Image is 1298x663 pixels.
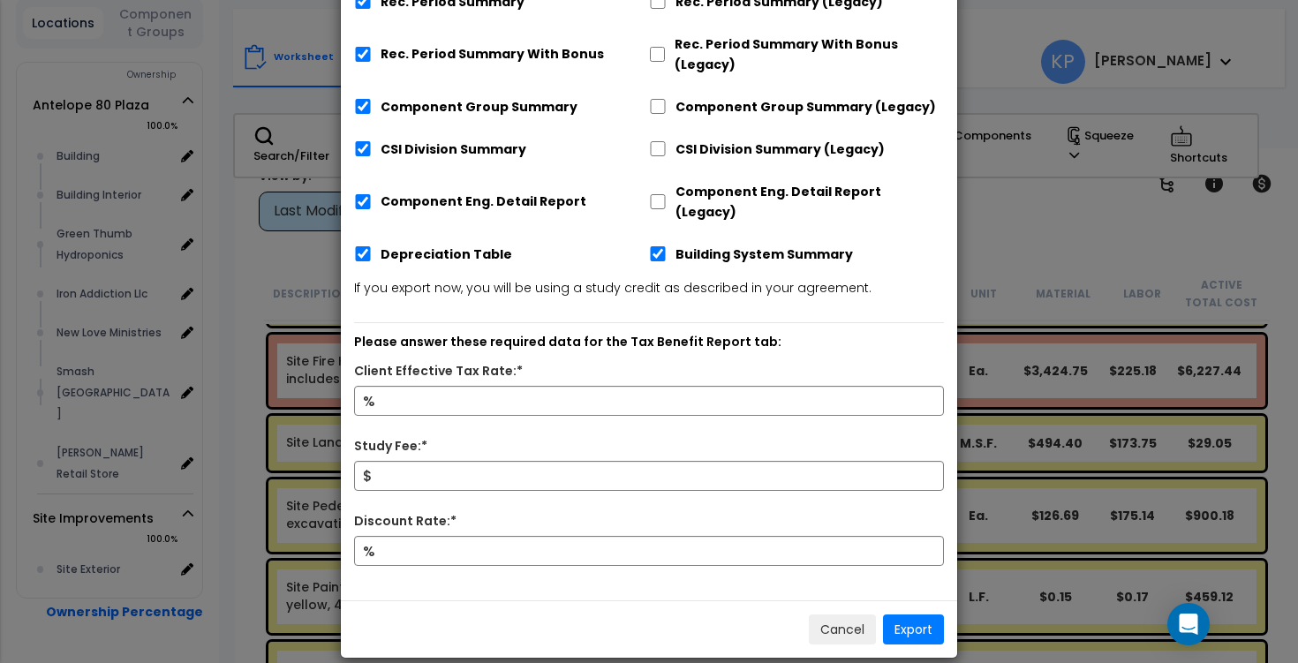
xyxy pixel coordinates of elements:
[354,278,944,299] p: If you export now, you will be using a study credit as described in your agreement.
[381,44,604,64] label: Rec. Period Summary With Bonus
[363,540,375,561] span: %
[1167,603,1210,645] div: Open Intercom Messenger
[675,97,936,117] label: Component Group Summary (Legacy)
[354,361,523,381] label: Client Effective Tax Rate:*
[354,332,944,353] p: Please answer these required data for the Tax Benefit Report tab:
[675,182,944,222] label: Component Eng. Detail Report (Legacy)
[354,511,457,531] label: Discount Rate:*
[675,34,944,75] label: Rec. Period Summary With Bonus (Legacy)
[381,97,577,117] label: Component Group Summary
[675,139,885,160] label: CSI Division Summary (Legacy)
[381,139,526,160] label: CSI Division Summary
[363,465,373,486] span: $
[354,436,427,456] label: Study Fee:*
[675,245,853,265] label: Building System Summary
[883,614,944,644] button: Export
[381,245,512,265] label: Depreciation Table
[809,614,876,644] button: Cancel
[363,390,375,411] span: %
[381,192,586,212] label: Component Eng. Detail Report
